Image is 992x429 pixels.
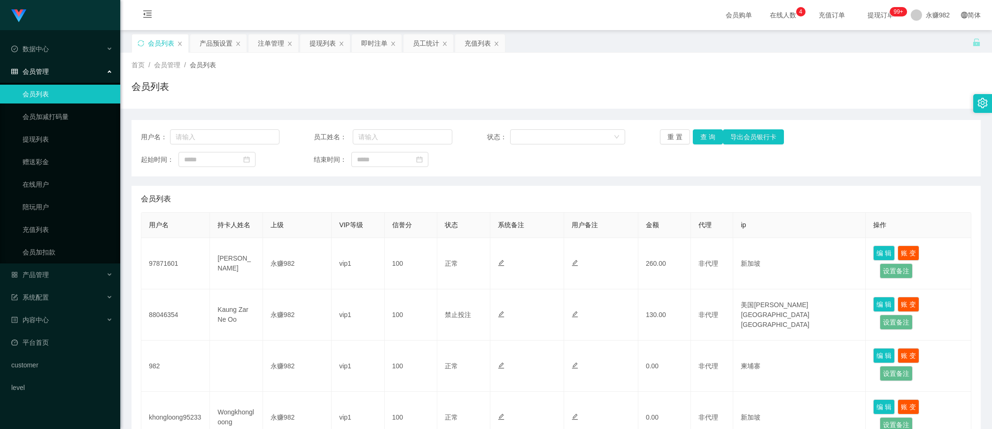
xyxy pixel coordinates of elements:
[149,221,169,229] span: 用户名
[23,152,113,171] a: 赠送彩金
[863,12,899,18] span: 提现订单
[572,260,578,266] i: 图标: edit
[796,7,806,16] sup: 4
[873,348,895,363] button: 编 辑
[141,238,210,289] td: 97871601
[132,61,145,69] span: 首页
[190,61,216,69] span: 会员列表
[385,238,438,289] td: 100
[442,41,448,47] i: 图标: close
[646,221,659,229] span: 金额
[11,45,49,53] span: 数据中心
[445,311,471,318] span: 禁止投注
[141,155,178,165] span: 起始时间：
[332,289,385,341] td: vip1
[898,246,919,261] button: 账 变
[898,297,919,312] button: 账 变
[385,341,438,392] td: 100
[11,356,113,374] a: customer
[339,221,363,229] span: VIP等级
[287,41,293,47] i: 图标: close
[385,289,438,341] td: 100
[177,41,183,47] i: 图标: close
[23,130,113,149] a: 提现列表
[210,289,263,341] td: Kaung Zar Ne Oo
[416,156,423,163] i: 图标: calendar
[23,198,113,216] a: 陪玩用户
[698,221,712,229] span: 代理
[11,9,26,23] img: logo.9652507e.png
[977,98,988,108] i: 图标: setting
[445,221,458,229] span: 状态
[572,362,578,369] i: 图标: edit
[880,263,913,278] button: 设置备注
[880,315,913,330] button: 设置备注
[332,238,385,289] td: vip1
[799,7,802,16] p: 4
[741,221,746,229] span: ip
[23,220,113,239] a: 充值列表
[310,34,336,52] div: 提现列表
[11,46,18,52] i: 图标: check-circle-o
[873,297,895,312] button: 编 辑
[638,238,691,289] td: 260.00
[132,79,169,94] h1: 会员列表
[733,289,865,341] td: 美国[PERSON_NAME][GEOGRAPHIC_DATA][GEOGRAPHIC_DATA]
[498,311,504,318] i: 图标: edit
[217,221,250,229] span: 持卡人姓名
[972,38,981,47] i: 图标: unlock
[11,68,49,75] span: 会员管理
[465,34,491,52] div: 充值列表
[814,12,850,18] span: 充值订单
[698,413,718,421] span: 非代理
[880,366,913,381] button: 设置备注
[258,34,284,52] div: 注单管理
[638,341,691,392] td: 0.00
[898,399,919,414] button: 账 变
[11,333,113,352] a: 图标: dashboard平台首页
[11,271,18,278] i: 图标: appstore-o
[23,107,113,126] a: 会员加减打码量
[11,317,18,323] i: 图标: profile
[243,156,250,163] i: 图标: calendar
[698,260,718,267] span: 非代理
[263,289,332,341] td: 永赚982
[23,243,113,262] a: 会员加扣款
[263,341,332,392] td: 永赚982
[339,41,344,47] i: 图标: close
[141,341,210,392] td: 982
[332,341,385,392] td: vip1
[11,271,49,278] span: 产品管理
[141,193,171,205] span: 会员列表
[614,134,620,141] i: 图标: down
[733,341,865,392] td: 柬埔寨
[271,221,284,229] span: 上级
[572,221,598,229] span: 用户备注
[361,34,387,52] div: 即时注单
[11,378,113,397] a: level
[698,362,718,370] span: 非代理
[314,155,351,165] span: 结束时间：
[390,41,396,47] i: 图标: close
[638,289,691,341] td: 130.00
[487,132,511,142] span: 状态：
[314,132,353,142] span: 员工姓名：
[660,129,690,144] button: 重 置
[693,129,723,144] button: 查 询
[445,260,458,267] span: 正常
[445,413,458,421] span: 正常
[11,316,49,324] span: 内容中心
[961,12,968,18] i: 图标: global
[132,0,163,31] i: 图标: menu-fold
[413,34,439,52] div: 员工统计
[445,362,458,370] span: 正常
[170,129,279,144] input: 请输入
[200,34,232,52] div: 产品预设置
[698,311,718,318] span: 非代理
[23,85,113,103] a: 会员列表
[723,129,784,144] button: 导出会员银行卡
[11,68,18,75] i: 图标: table
[498,221,524,229] span: 系统备注
[733,238,865,289] td: 新加坡
[11,294,49,301] span: 系统配置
